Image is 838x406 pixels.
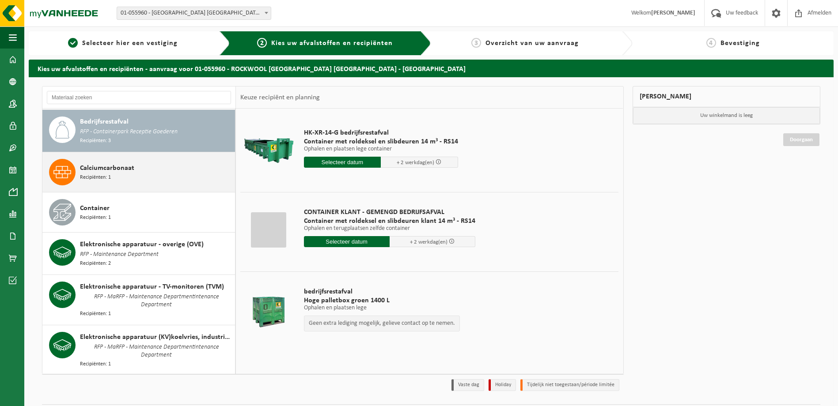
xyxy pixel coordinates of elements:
input: Selecteer datum [304,236,390,247]
a: 1Selecteer hier een vestiging [33,38,212,49]
span: 4 [706,38,716,48]
span: 1 [68,38,78,48]
span: Elektronische apparatuur (KV)koelvries, industrieel [80,332,233,342]
button: Calciumcarbonaat Recipiënten: 1 [42,152,235,192]
span: RFP - MaRFP - Maintenance Departmentintenance Department [80,292,233,310]
span: Container met roldeksel en slibdeuren 14 m³ - RS14 [304,137,458,146]
span: Kies uw afvalstoffen en recipiënten [271,40,393,47]
span: Bevestiging [720,40,760,47]
button: Bedrijfsrestafval RFP - Containerpark Receptie Goederen Recipiënten: 3 [42,110,235,152]
span: 3 [471,38,481,48]
p: Ophalen en terugplaatsen zelfde container [304,226,475,232]
span: + 2 werkdag(en) [397,160,434,165]
span: 2 [257,38,267,48]
button: Elektronische apparatuur - overige (OVE) RFP - Maintenance Department Recipiënten: 2 [42,233,235,275]
span: Container [80,203,110,214]
span: HK-XR-14-G bedrijfsrestafval [304,128,458,137]
span: Recipiënten: 1 [80,214,111,222]
div: Keuze recipiënt en planning [236,86,324,109]
div: [PERSON_NAME] [633,86,821,107]
span: Container met roldeksel en slibdeuren klant 14 m³ - RS14 [304,217,475,226]
span: 01-055960 - ROCKWOOL BELGIUM NV - WIJNEGEM [117,7,271,20]
span: bedrijfsrestafval [304,287,460,296]
span: Selecteer hier een vestiging [82,40,178,47]
button: Container Recipiënten: 1 [42,192,235,233]
span: CONTAINER KLANT - GEMENGD BEDRIJFSAFVAL [304,208,475,217]
span: 01-055960 - ROCKWOOL BELGIUM NV - WIJNEGEM [117,7,271,19]
span: Bedrijfsrestafval [80,117,129,127]
span: Hoge palletbox groen 1400 L [304,296,460,305]
p: Ophalen en plaatsen lege container [304,146,458,152]
span: RFP - MaRFP - Maintenance Departmentintenance Department [80,342,233,360]
p: Ophalen en plaatsen lege [304,305,460,311]
span: Recipiënten: 1 [80,360,111,368]
span: Elektronische apparatuur - TV-monitoren (TVM) [80,282,224,292]
strong: [PERSON_NAME] [651,10,695,16]
span: RFP - Containerpark Receptie Goederen [80,127,178,137]
span: + 2 werkdag(en) [410,239,447,245]
h2: Kies uw afvalstoffen en recipiënten - aanvraag voor 01-055960 - ROCKWOOL [GEOGRAPHIC_DATA] [GEOGR... [29,60,834,77]
input: Materiaal zoeken [47,91,231,104]
span: Overzicht van uw aanvraag [485,40,579,47]
p: Uw winkelmand is leeg [633,107,820,124]
span: RFP - Maintenance Department [80,250,159,259]
span: Recipiënten: 1 [80,310,111,318]
span: Calciumcarbonaat [80,163,134,173]
li: Tijdelijk niet toegestaan/période limitée [520,379,619,391]
span: Recipiënten: 2 [80,259,111,268]
input: Selecteer datum [304,157,381,168]
p: Geen extra lediging mogelijk, gelieve contact op te nemen. [309,320,455,327]
button: Elektronische apparatuur - TV-monitoren (TVM) RFP - MaRFP - Maintenance Departmentintenance Depar... [42,275,235,325]
li: Vaste dag [451,379,484,391]
span: Recipiënten: 1 [80,173,111,182]
a: Doorgaan [783,133,819,146]
li: Holiday [489,379,516,391]
span: Elektronische apparatuur - overige (OVE) [80,239,204,250]
button: Elektronische apparatuur (KV)koelvries, industrieel RFP - MaRFP - Maintenance Departmentintenance... [42,325,235,376]
span: Recipiënten: 3 [80,137,111,145]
